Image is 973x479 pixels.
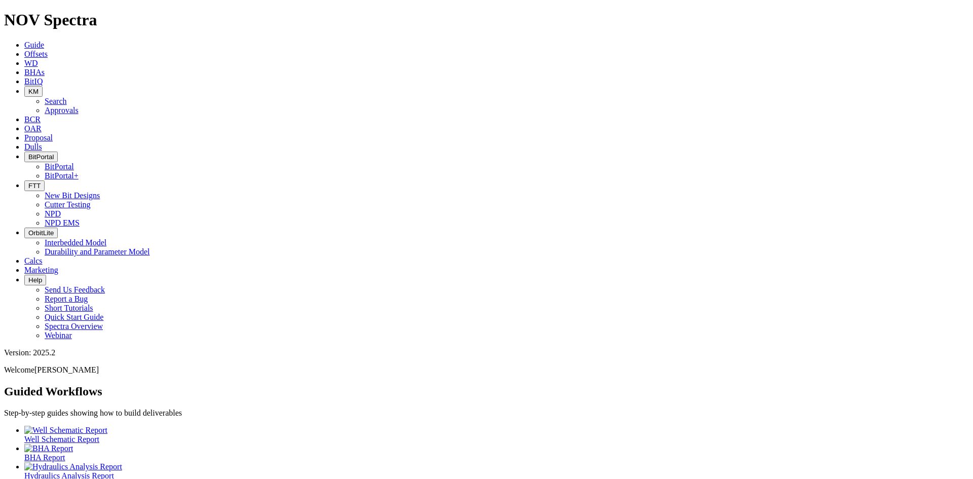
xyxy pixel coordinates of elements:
img: Well Schematic Report [24,426,107,435]
span: OrbitLite [28,229,54,237]
a: WD [24,59,38,67]
img: Hydraulics Analysis Report [24,462,122,471]
h2: Guided Workflows [4,385,969,398]
a: Send Us Feedback [45,285,105,294]
a: BitPortal+ [45,171,79,180]
a: Proposal [24,133,53,142]
span: [PERSON_NAME] [34,365,99,374]
span: BHA Report [24,453,65,462]
button: OrbitLite [24,228,58,238]
span: Help [28,276,42,284]
a: Spectra Overview [45,322,103,330]
a: Quick Start Guide [45,313,103,321]
span: KM [28,88,39,95]
a: Durability and Parameter Model [45,247,150,256]
a: Guide [24,41,44,49]
a: Well Schematic Report Well Schematic Report [24,426,969,444]
a: OAR [24,124,42,133]
a: Search [45,97,67,105]
button: Help [24,275,46,285]
a: BHAs [24,68,45,77]
span: FTT [28,182,41,190]
a: NPD EMS [45,218,80,227]
a: Interbedded Model [45,238,106,247]
a: Short Tutorials [45,304,93,312]
span: Well Schematic Report [24,435,99,444]
a: BCR [24,115,41,124]
a: Webinar [45,331,72,340]
a: BHA Report BHA Report [24,444,969,462]
a: Calcs [24,256,43,265]
a: Report a Bug [45,294,88,303]
img: BHA Report [24,444,73,453]
a: Approvals [45,106,79,115]
p: Welcome [4,365,969,375]
span: BitPortal [28,153,54,161]
p: Step-by-step guides showing how to build deliverables [4,409,969,418]
a: BitPortal [45,162,74,171]
button: KM [24,86,43,97]
a: Dulls [24,142,42,151]
div: Version: 2025.2 [4,348,969,357]
a: NPD [45,209,61,218]
a: BitIQ [24,77,43,86]
a: Cutter Testing [45,200,91,209]
a: Marketing [24,266,58,274]
a: Offsets [24,50,48,58]
a: New Bit Designs [45,191,100,200]
button: FTT [24,180,45,191]
h1: NOV Spectra [4,11,969,29]
button: BitPortal [24,152,58,162]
